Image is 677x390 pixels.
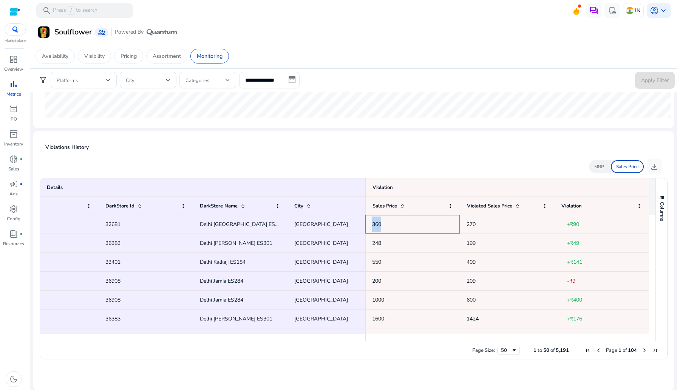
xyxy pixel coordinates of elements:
p: Visibility [84,52,105,60]
p: Marketplace [5,38,26,44]
span: [GEOGRAPHIC_DATA] [294,240,348,247]
span: book_4 [9,229,18,238]
span: account_circle [650,6,659,15]
p: IN [635,4,640,17]
span: settings [9,204,18,214]
span: 1000 [372,296,384,303]
span: to [538,347,542,354]
span: of [550,347,555,354]
span: Violation [561,203,582,209]
span: 200 [372,277,381,285]
span: 104 [628,347,637,354]
span: 248 [372,240,381,247]
span: DarkStore Id [105,203,134,209]
span: fiber_manual_record [20,158,23,161]
button: download [647,159,662,174]
p: Availability [42,52,68,60]
span: Delhi [PERSON_NAME] ES301 [200,315,272,322]
span: DarkStore Name [200,203,238,209]
span: [GEOGRAPHIC_DATA] [294,315,348,322]
p: Inventory [4,141,23,147]
div: 50 [501,347,511,354]
div: + ₹15 [561,330,642,345]
span: dashboard [9,55,18,64]
span: 36908 [105,296,121,303]
span: 36908 [105,277,121,285]
span: 209 [467,277,476,285]
span: 600 [467,296,476,303]
a: group_add [95,28,108,37]
span: [GEOGRAPHIC_DATA] [294,221,348,228]
span: [GEOGRAPHIC_DATA] [294,258,348,266]
p: Resources [3,240,24,247]
span: Page [606,347,617,354]
img: Soulflower [38,26,49,38]
span: orders [9,105,18,114]
span: 360 [372,221,381,228]
span: dark_mode [9,375,18,384]
p: Press to search [53,6,97,15]
span: 550 [372,258,381,266]
span: 1424 [467,315,479,322]
span: 199 [467,240,476,247]
span: campaign [9,180,18,189]
span: 36383 [105,240,121,247]
div: + ₹49 [561,235,642,251]
span: 36383 [105,315,121,322]
div: + ₹90 [561,217,642,232]
span: keyboard_arrow_down [659,6,668,15]
span: search [42,6,51,15]
p: Violations History [45,143,662,151]
span: Delhi Kalkaji ES184 [200,258,246,266]
span: Columns [658,202,665,221]
p: PO [11,116,17,122]
div: Page Size [497,346,520,355]
span: Delhi Jamia ES284 [200,296,243,303]
span: download [650,162,659,171]
span: bar_chart [9,80,18,89]
span: admin_panel_settings [607,6,617,15]
div: Last Page [652,347,658,353]
span: 5,191 [556,347,569,354]
div: + ₹176 [561,311,642,327]
img: in.svg [626,7,634,14]
p: Pricing [121,52,137,60]
span: of [623,347,627,354]
span: Details [47,184,63,191]
p: Assortment [153,52,181,60]
div: First Page [585,347,591,353]
span: inventory_2 [9,130,18,139]
span: [GEOGRAPHIC_DATA] [294,296,348,303]
span: 1600 [372,315,384,322]
img: QC-logo.svg [8,26,22,32]
span: City [294,203,303,209]
div: Previous Page [595,347,601,353]
div: Next Page [641,347,648,353]
span: Delhi Jamia ES284 [200,277,243,285]
h3: Soulflower [54,28,92,37]
span: donut_small [9,155,18,164]
span: 32681 [105,221,121,228]
span: Delhi [PERSON_NAME] ES301 [200,240,272,247]
span: fiber_manual_record [20,232,23,235]
p: MRP [594,163,604,170]
span: Violated Sales Price [467,203,512,209]
div: + ₹141 [561,254,642,270]
span: 409 [467,258,476,266]
p: Ads [9,190,18,197]
span: filter_alt [39,76,48,85]
p: Metrics [6,91,21,97]
div: - ₹9 [561,273,642,289]
span: Delhi [GEOGRAPHIC_DATA] ES182 [200,221,284,228]
p: Sales [8,166,19,172]
span: 1 [618,347,621,354]
div: + ₹400 [561,292,642,308]
p: Monitoring [197,52,223,60]
p: Config [7,215,20,222]
span: Sales Price [373,203,397,209]
span: 50 [543,347,549,354]
span: [GEOGRAPHIC_DATA] [294,277,348,285]
span: Violation [373,184,393,191]
span: group_add [98,29,105,36]
p: Overview [4,66,23,73]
